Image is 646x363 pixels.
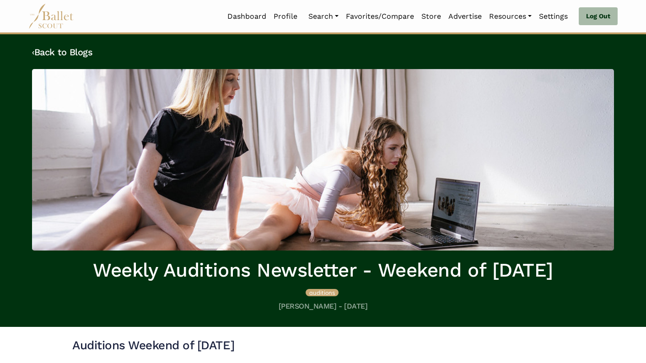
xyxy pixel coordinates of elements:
a: Dashboard [224,7,270,26]
code: ‹ [32,46,34,58]
img: header_image.img [32,69,614,251]
a: ‹Back to Blogs [32,47,92,58]
a: Profile [270,7,301,26]
h5: [PERSON_NAME] - [DATE] [32,302,614,311]
a: auditions [306,288,339,297]
a: Search [305,7,342,26]
span: auditions [309,289,335,296]
a: Advertise [445,7,485,26]
a: Settings [535,7,571,26]
h1: Weekly Auditions Newsletter - Weekend of [DATE] [32,258,614,283]
a: Log Out [579,7,618,26]
h3: Auditions Weekend of [DATE] [72,338,574,353]
a: Resources [485,7,535,26]
a: Favorites/Compare [342,7,418,26]
a: Store [418,7,445,26]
